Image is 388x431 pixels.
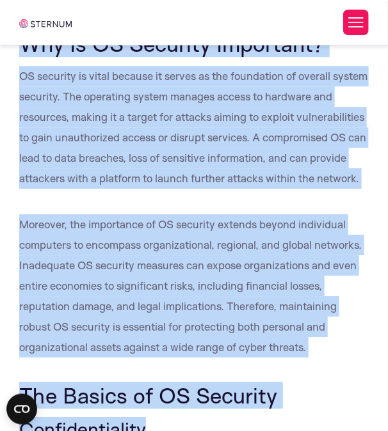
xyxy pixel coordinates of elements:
[343,10,369,35] button: Toggle Menu
[19,382,277,409] span: The Basics of OS Security
[19,217,362,354] span: Moreover, the importance of OS security extends beyond individual computers to encompass organiza...
[19,19,72,28] img: sternum iot
[19,69,368,185] span: OS security is vital because it serves as the foundation of overall system security. The operatin...
[6,394,37,425] button: Open CMP widget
